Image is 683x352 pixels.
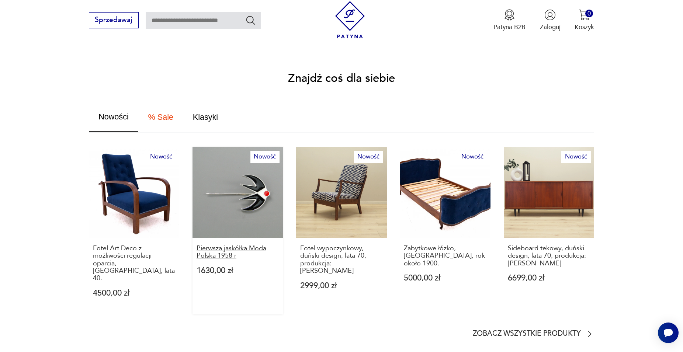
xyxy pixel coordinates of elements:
[197,245,279,260] p: Pierwsza jaskółka Moda Polska 1958 r
[504,9,515,21] img: Ikona medalu
[658,323,679,343] iframe: Smartsupp widget button
[400,147,490,314] a: NowośćZabytkowe łóżko, Francja, rok około 1900.Zabytkowe łóżko, [GEOGRAPHIC_DATA], rok około 1900...
[300,245,383,275] p: Fotel wypoczynkowy, duński design, lata 70, produkcja: [PERSON_NAME]
[93,289,176,297] p: 4500,00 zł
[508,274,590,282] p: 6699,00 zł
[493,9,526,31] a: Ikona medaluPatyna B2B
[288,73,395,84] h2: Znajdź coś dla siebie
[575,23,594,31] p: Koszyk
[508,245,590,267] p: Sideboard tekowy, duński design, lata 70, produkcja: [PERSON_NAME]
[89,147,179,314] a: NowośćFotel Art Deco z możliwości regulacji oparcia, Polska, lata 40.Fotel Art Deco z możliwości ...
[193,147,283,314] a: NowośćPierwsza jaskółka Moda Polska 1958 rPierwsza jaskółka Moda Polska 1958 r1630,00 zł
[300,282,383,290] p: 2999,00 zł
[89,12,139,28] button: Sprzedawaj
[332,1,369,38] img: Patyna - sklep z meblami i dekoracjami vintage
[493,9,526,31] button: Patyna B2B
[504,147,594,314] a: NowośćSideboard tekowy, duński design, lata 70, produkcja: DaniaSideboard tekowy, duński design, ...
[540,23,561,31] p: Zaloguj
[93,245,176,282] p: Fotel Art Deco z możliwości regulacji oparcia, [GEOGRAPHIC_DATA], lata 40.
[585,10,593,17] div: 0
[296,147,386,314] a: NowośćFotel wypoczynkowy, duński design, lata 70, produkcja: DaniaFotel wypoczynkowy, duński desi...
[579,9,590,21] img: Ikona koszyka
[197,267,279,275] p: 1630,00 zł
[404,245,486,267] p: Zabytkowe łóżko, [GEOGRAPHIC_DATA], rok około 1900.
[193,113,218,121] span: Klasyki
[575,9,594,31] button: 0Koszyk
[98,113,129,121] span: Nowości
[493,23,526,31] p: Patyna B2B
[148,113,173,121] span: % Sale
[540,9,561,31] button: Zaloguj
[544,9,556,21] img: Ikonka użytkownika
[245,15,256,25] button: Szukaj
[473,330,594,338] a: Zobacz wszystkie produkty
[404,274,486,282] p: 5000,00 zł
[473,331,581,337] p: Zobacz wszystkie produkty
[89,18,139,24] a: Sprzedawaj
